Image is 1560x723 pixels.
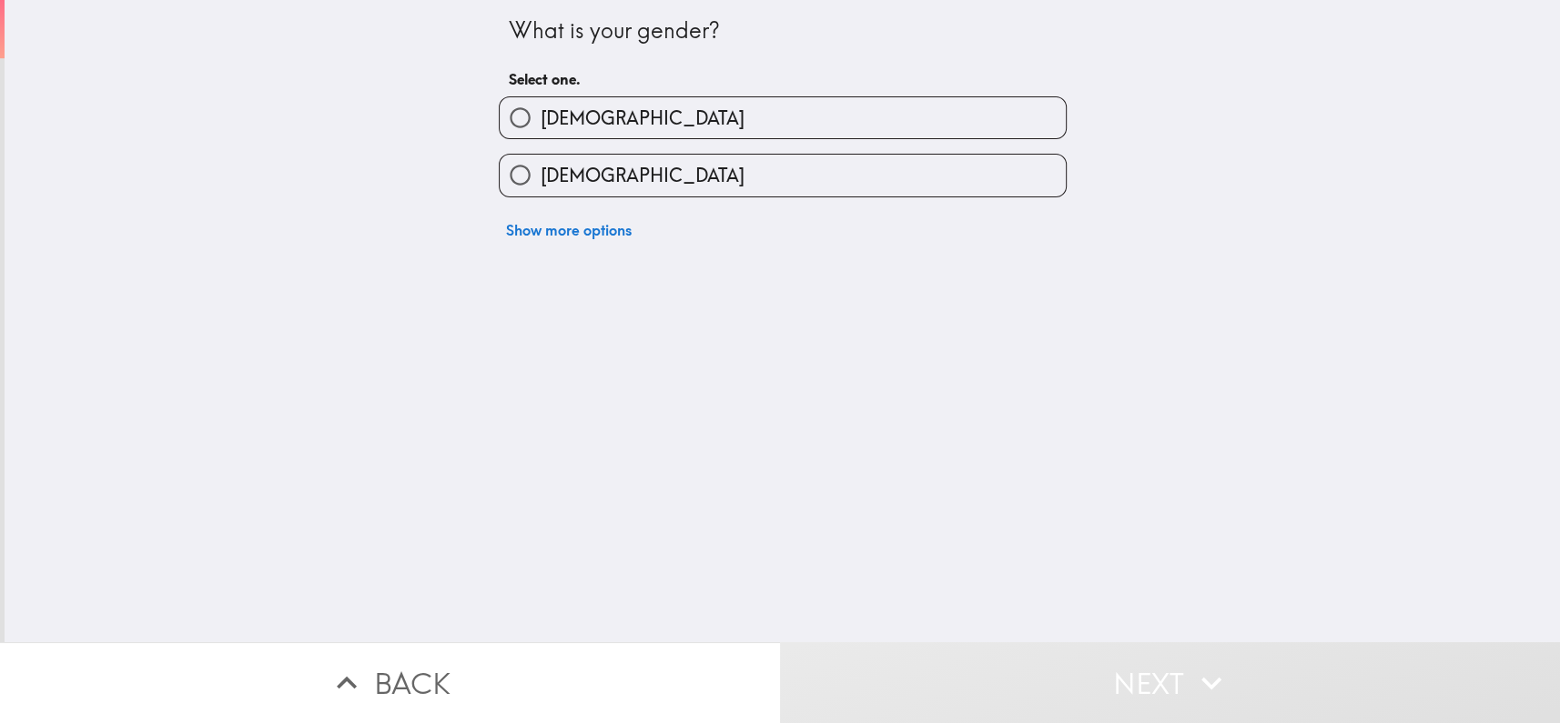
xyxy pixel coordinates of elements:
[541,163,745,188] span: [DEMOGRAPHIC_DATA]
[541,105,745,131] span: [DEMOGRAPHIC_DATA]
[509,15,1057,46] div: What is your gender?
[499,212,639,248] button: Show more options
[509,69,1057,89] h6: Select one.
[500,97,1066,138] button: [DEMOGRAPHIC_DATA]
[500,155,1066,196] button: [DEMOGRAPHIC_DATA]
[780,642,1560,723] button: Next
